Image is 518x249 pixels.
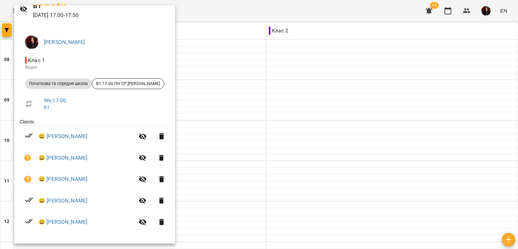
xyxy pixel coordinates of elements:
[38,154,87,162] a: 😀 [PERSON_NAME]
[25,57,46,63] span: - Клас 1
[92,81,164,87] span: B1 17-00 ПН СР [PERSON_NAME]
[92,78,164,89] div: B1 17-00 ПН СР [PERSON_NAME]
[38,197,87,205] a: 😀 [PERSON_NAME]
[20,150,36,166] button: Unpaid. Bill the attendance?
[25,217,33,225] svg: Paid
[20,118,170,236] ul: Clients
[44,39,85,45] a: [PERSON_NAME]
[38,175,87,183] a: 😀 [PERSON_NAME]
[38,132,87,140] a: 😀 [PERSON_NAME]
[25,81,92,87] span: Початкова та середня школа
[38,218,87,226] a: 😀 [PERSON_NAME]
[44,97,66,104] a: We , 17:00
[25,35,38,49] img: 11eefa85f2c1bcf485bdfce11c545767.jpg
[25,132,33,140] svg: Paid
[20,171,36,187] button: Unpaid. Bill the attendance?
[33,11,170,19] p: [DATE] 17:00 - 17:50
[33,1,170,11] h6: В1
[44,105,50,110] a: В1
[25,64,164,71] p: Room
[25,196,33,204] svg: Paid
